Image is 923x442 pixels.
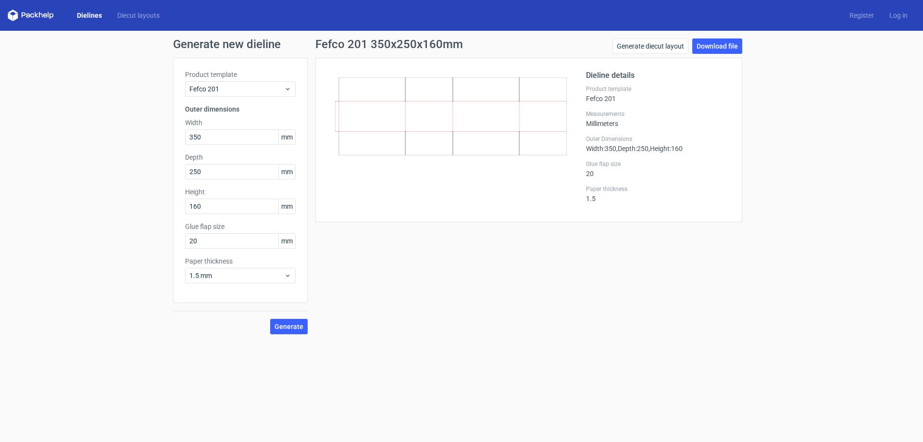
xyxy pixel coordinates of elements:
[586,85,730,102] div: Fefco 201
[692,38,742,54] a: Download file
[185,70,296,79] label: Product template
[278,234,295,248] span: mm
[586,70,730,81] h2: Dieline details
[185,256,296,266] label: Paper thickness
[649,145,683,152] span: , Height : 160
[586,85,730,93] label: Product template
[274,323,303,330] span: Generate
[586,110,730,118] label: Measurements
[586,160,730,168] label: Glue flap size
[278,199,295,214] span: mm
[616,145,649,152] span: , Depth : 250
[189,84,284,94] span: Fefco 201
[586,110,730,127] div: Millimeters
[612,38,688,54] a: Generate diecut layout
[185,104,296,114] h3: Outer dimensions
[586,135,730,143] label: Outer Dimensions
[185,187,296,197] label: Height
[315,38,463,50] h1: Fefco 201 350x250x160mm
[69,11,110,20] a: Dielines
[882,11,915,20] a: Log in
[270,319,308,334] button: Generate
[586,160,730,177] div: 20
[586,145,616,152] span: Width : 350
[842,11,882,20] a: Register
[185,222,296,231] label: Glue flap size
[110,11,167,20] a: Diecut layouts
[586,185,730,193] label: Paper thickness
[185,118,296,127] label: Width
[173,38,750,50] h1: Generate new dieline
[278,130,295,144] span: mm
[586,185,730,202] div: 1.5
[189,271,284,280] span: 1.5 mm
[278,164,295,179] span: mm
[185,152,296,162] label: Depth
